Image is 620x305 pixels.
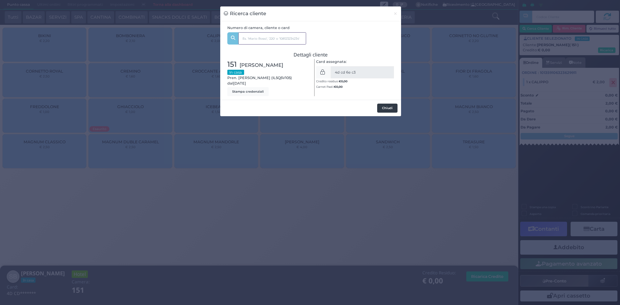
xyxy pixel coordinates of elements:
h3: Dettagli cliente [227,52,394,57]
input: Es. 'Mario Rossi', '220' o '108123234234' [238,32,306,45]
h3: Ricerca cliente [224,10,266,17]
b: € [334,85,343,88]
small: Carnet Pasti: [316,85,343,88]
span: 151 [227,59,237,70]
small: In casa [227,70,244,75]
span: 0,00 [336,85,343,89]
span: × [393,10,398,17]
span: 0,00 [341,79,347,83]
span: [DATE] [233,81,246,86]
button: Chiudi [377,104,398,113]
small: Credito residuo: [316,79,347,83]
span: [PERSON_NAME] [240,61,283,69]
label: Card assegnata: [316,59,347,65]
button: Stampa credenziali [227,87,269,96]
button: Chiudi [390,6,401,21]
b: € [339,79,347,83]
label: Numero di camera, cliente o card [227,25,290,31]
div: Pren. [PERSON_NAME] (IL5Q5V105) dal [224,59,311,96]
